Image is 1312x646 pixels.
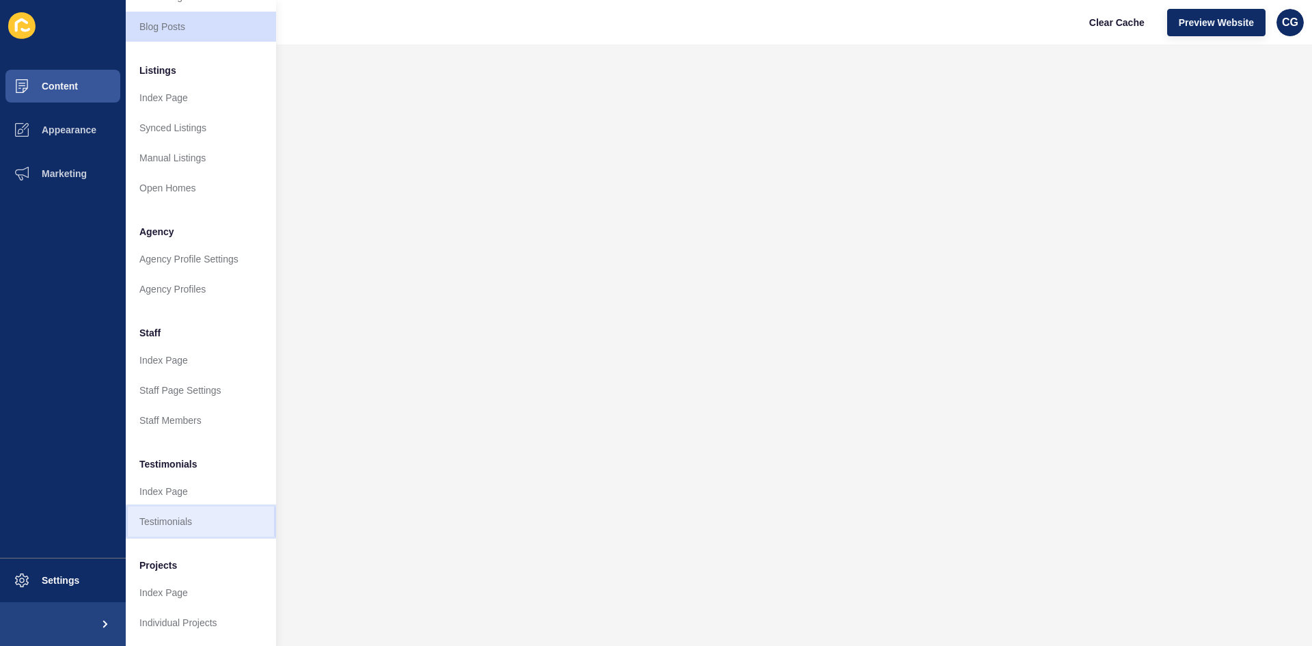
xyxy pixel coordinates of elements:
a: Agency Profile Settings [126,244,276,274]
button: Preview Website [1167,9,1266,36]
a: Agency Profiles [126,274,276,304]
span: Projects [139,558,177,572]
a: Index Page [126,476,276,507]
a: Index Page [126,345,276,375]
a: Open Homes [126,173,276,203]
span: Testimonials [139,457,197,471]
a: Index Page [126,578,276,608]
span: Listings [139,64,176,77]
a: Testimonials [126,507,276,537]
span: Staff [139,326,161,340]
span: Agency [139,225,174,239]
span: CG [1282,16,1298,29]
a: Individual Projects [126,608,276,638]
a: Manual Listings [126,143,276,173]
a: Blog Posts [126,12,276,42]
span: Preview Website [1179,16,1254,29]
a: Index Page [126,83,276,113]
span: Clear Cache [1089,16,1145,29]
a: Synced Listings [126,113,276,143]
button: Clear Cache [1078,9,1156,36]
a: Staff Page Settings [126,375,276,405]
a: Staff Members [126,405,276,435]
